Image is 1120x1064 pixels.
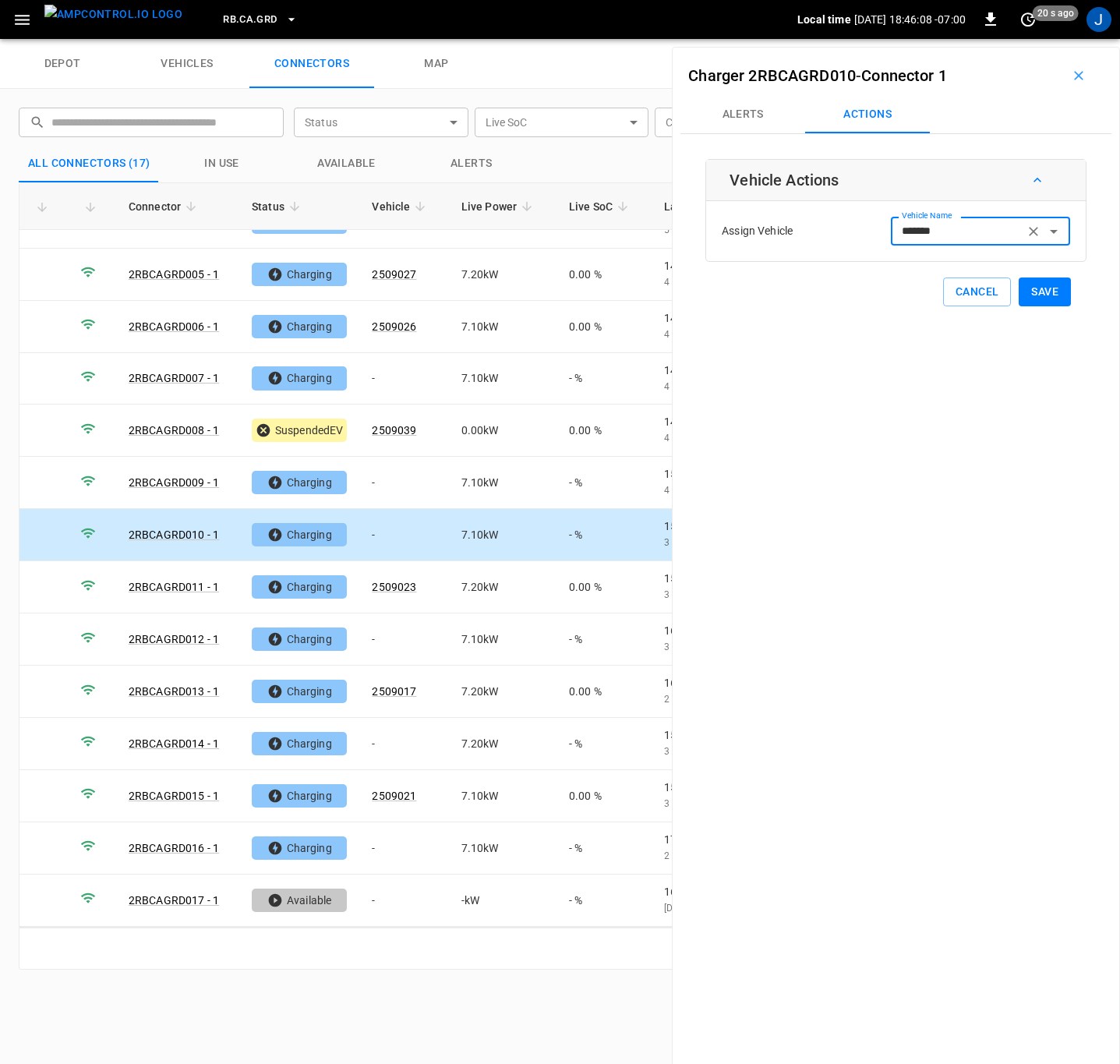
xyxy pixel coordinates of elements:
button: Available [284,145,409,182]
td: - % [556,457,652,509]
div: Charging [252,627,347,651]
a: Connector 1 [861,66,947,85]
td: - [359,822,448,875]
div: Charging [252,732,347,755]
p: 15:41 [664,571,786,586]
span: 3 hours ago [664,642,718,652]
span: 2 hours ago [664,694,718,705]
div: Charging [252,471,347,494]
a: 2RBCAGRD008 - 1 [129,424,219,437]
span: Vehicle [372,197,430,216]
td: - [359,353,448,405]
p: 14:24 [664,258,786,274]
span: 4 hours ago [664,485,718,496]
a: 2RBCAGRD011 - 1 [129,581,219,593]
div: Available [252,889,347,912]
td: 7.10 kW [449,770,556,822]
h6: Vehicle Actions [730,168,839,193]
td: - kW [449,875,556,927]
td: - [359,875,448,927]
a: 2509017 [372,685,416,698]
p: 14:48 [664,362,786,378]
td: - [359,457,448,509]
a: 2RBCAGRD012 - 1 [129,633,219,645]
div: Charging [252,575,347,599]
a: 2509023 [372,581,416,593]
p: 15:59 [664,727,786,743]
button: Alerts [680,96,805,133]
td: 7.20 kW [449,249,556,301]
a: 2RBCAGRD007 - 1 [129,372,219,384]
td: - % [556,509,652,561]
a: 2RBCAGRD015 - 1 [129,790,219,802]
span: Last Session Start [664,197,776,216]
a: connectors [249,39,374,89]
a: map [374,39,499,89]
p: 17:08 [664,832,786,847]
h6: - [688,63,947,88]
img: ampcontrol.io logo [44,5,182,24]
a: 2RBCAGRD009 - 1 [129,476,219,489]
a: 2RBCAGRD017 - 1 [129,894,219,907]
div: profile-icon [1086,7,1111,32]
td: - % [556,353,652,405]
button: Actions [805,96,930,133]
p: 14:56 [664,414,786,429]
p: Local time [797,12,851,27]
button: Alerts [409,145,534,182]
span: 3 hours ago [664,798,718,809]
td: 7.10 kW [449,457,556,509]
span: Live Power [461,197,538,216]
p: 16:26 [664,675,786,691]
a: vehicles [125,39,249,89]
button: Save [1019,277,1071,306]
p: 15:12 [664,466,786,482]
td: 7.10 kW [449,822,556,875]
td: 7.10 kW [449,353,556,405]
button: Open [1043,221,1065,242]
button: in use [160,145,284,182]
a: Charger 2RBCAGRD010 [688,66,856,85]
span: Live SoC [569,197,633,216]
span: 4 hours ago [664,329,718,340]
span: 3 hours ago [664,589,718,600]
p: 14:41 [664,310,786,326]
button: set refresh interval [1016,7,1041,32]
span: Connector [129,197,201,216]
label: Vehicle Name [902,210,952,222]
td: 7.20 kW [449,718,556,770]
span: 3 hours ago [664,537,718,548]
td: - % [556,875,652,927]
div: Charging [252,523,347,546]
span: Status [252,197,305,216]
div: Charging [252,784,347,808]
div: Charging [252,315,347,338]
a: 2509026 [372,320,416,333]
span: 2 hours ago [664,850,718,861]
td: 0.00 % [556,770,652,822]
button: RB.CA.GRD [217,5,303,35]
td: 0.00 % [556,249,652,301]
td: - [359,718,448,770]
a: 2RBCAGRD010 - 1 [129,528,219,541]
div: Charging [252,263,347,286]
td: 0.00 % [556,561,652,613]
p: 15:23 [664,518,786,534]
td: 0.00 kW [449,405,556,457]
td: 0.00 % [556,301,652,353]
td: 0.00 % [556,405,652,457]
td: - % [556,822,652,875]
a: 2RBCAGRD005 - 1 [129,268,219,281]
div: SuspendedEV [252,419,347,442]
div: Connectors submenus tabs [680,96,1111,133]
span: 20 s ago [1033,5,1079,21]
p: Assign Vehicle [722,223,793,239]
span: 4 hours ago [664,277,718,288]
button: Cancel [943,277,1011,306]
td: - [359,509,448,561]
div: Charging [252,680,347,703]
a: 2509021 [372,790,416,802]
td: - % [556,613,652,666]
button: All Connectors (17) [19,145,160,182]
span: 5 hours ago [664,224,718,235]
